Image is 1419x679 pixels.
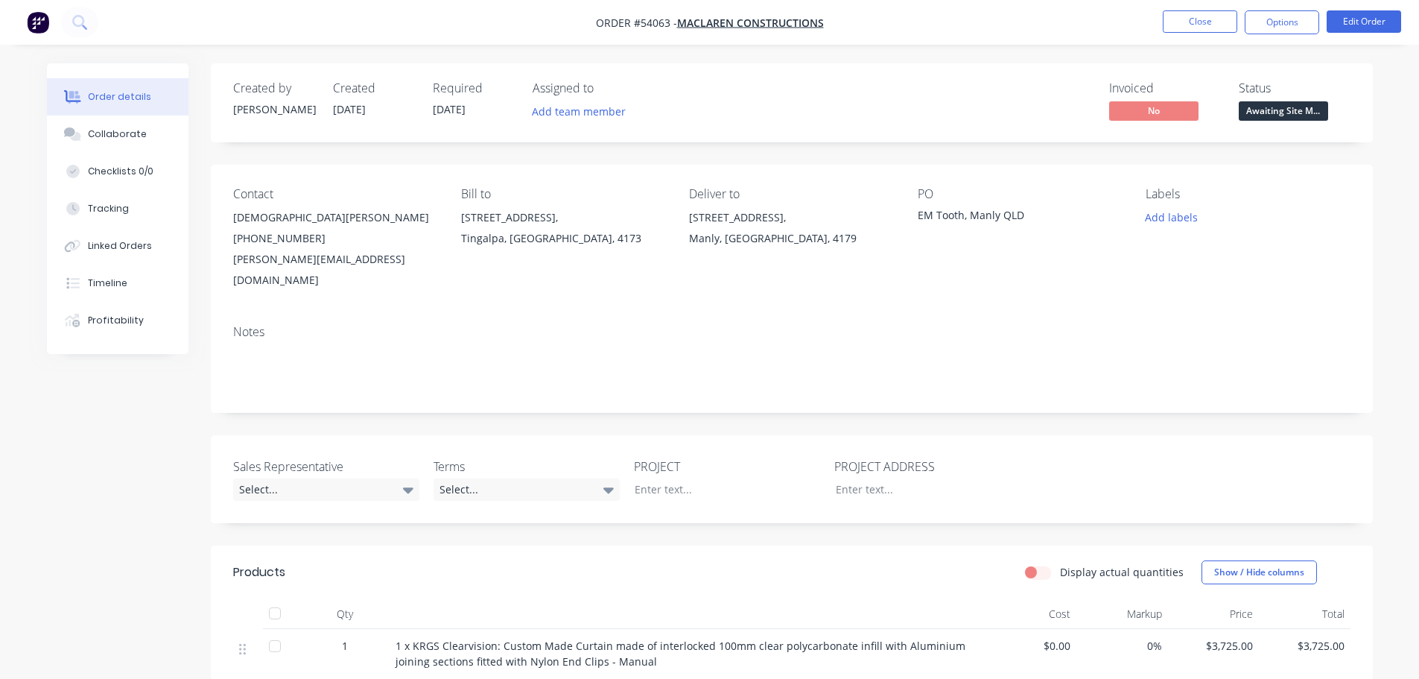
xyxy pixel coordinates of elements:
div: Select... [233,479,419,501]
div: [PERSON_NAME][EMAIL_ADDRESS][DOMAIN_NAME] [233,249,437,291]
button: Close [1163,10,1237,33]
button: Tracking [47,190,188,227]
img: Factory [27,11,49,34]
button: Edit Order [1327,10,1401,33]
div: Qty [300,599,390,629]
div: Bill to [461,187,665,201]
button: Add team member [533,101,634,121]
span: No [1109,101,1199,120]
button: Show / Hide columns [1201,560,1317,584]
div: Tracking [88,202,129,215]
div: Markup [1076,599,1168,629]
label: PROJECT [634,458,820,476]
button: Collaborate [47,116,188,153]
div: Select... [434,479,620,501]
div: [STREET_ADDRESS],Tingalpa, [GEOGRAPHIC_DATA], 4173 [461,207,665,255]
span: [DATE] [333,102,366,116]
button: Timeline [47,265,188,302]
div: Required [433,81,515,95]
span: Order #54063 - [596,16,677,30]
div: Assigned to [533,81,682,95]
button: Profitability [47,302,188,339]
div: Order details [88,90,151,104]
div: [STREET_ADDRESS], [689,207,893,228]
label: Terms [434,458,620,476]
div: Timeline [88,277,127,290]
label: Sales Representative [233,458,419,476]
div: Total [1259,599,1350,629]
div: Products [233,563,285,581]
div: PO [918,187,1122,201]
div: Contact [233,187,437,201]
label: Display actual quantities [1060,564,1184,580]
div: Notes [233,325,1350,339]
div: Profitability [88,314,144,327]
label: PROJECT ADDRESS [834,458,1020,476]
button: Add labels [1137,207,1206,227]
button: Linked Orders [47,227,188,265]
a: Maclaren Constructions [677,16,824,30]
span: 0% [1082,638,1162,654]
div: [DEMOGRAPHIC_DATA][PERSON_NAME] [233,207,437,228]
button: Awaiting Site M... [1239,101,1328,124]
div: [PHONE_NUMBER] [233,228,437,249]
div: [STREET_ADDRESS],Manly, [GEOGRAPHIC_DATA], 4179 [689,207,893,255]
span: $3,725.00 [1265,638,1345,654]
span: Awaiting Site M... [1239,101,1328,120]
div: Created [333,81,415,95]
div: [PERSON_NAME] [233,101,315,117]
button: Add team member [524,101,633,121]
div: EM Tooth, Manly QLD [918,207,1104,228]
div: Linked Orders [88,239,152,253]
span: $0.00 [991,638,1071,654]
div: Status [1239,81,1350,95]
div: [DEMOGRAPHIC_DATA][PERSON_NAME][PHONE_NUMBER][PERSON_NAME][EMAIL_ADDRESS][DOMAIN_NAME] [233,207,437,291]
button: Options [1245,10,1319,34]
div: Labels [1146,187,1350,201]
button: Checklists 0/0 [47,153,188,190]
div: Invoiced [1109,81,1221,95]
div: Collaborate [88,127,147,141]
div: Price [1168,599,1260,629]
span: [DATE] [433,102,466,116]
span: 1 x KRGS Clearvision: Custom Made Curtain made of interlocked 100mm clear polycarbonate infill wi... [396,639,968,669]
span: $3,725.00 [1174,638,1254,654]
div: Checklists 0/0 [88,165,153,178]
div: Cost [985,599,1077,629]
div: Deliver to [689,187,893,201]
div: Created by [233,81,315,95]
div: [STREET_ADDRESS], [461,207,665,228]
button: Order details [47,78,188,116]
div: Tingalpa, [GEOGRAPHIC_DATA], 4173 [461,228,665,249]
span: 1 [342,638,348,654]
div: Manly, [GEOGRAPHIC_DATA], 4179 [689,228,893,249]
